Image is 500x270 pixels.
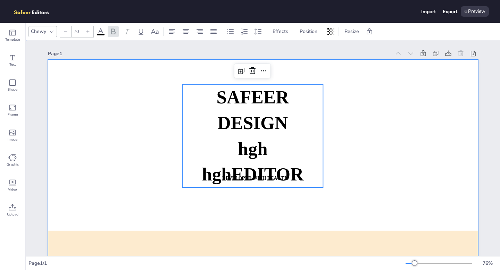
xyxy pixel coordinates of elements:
[11,6,59,17] img: logo.png
[28,260,406,267] div: Page 1 / 1
[8,87,17,92] span: Shape
[271,28,290,35] span: Effects
[479,260,496,267] div: 76 %
[298,28,319,35] span: Position
[443,8,457,15] div: Export
[5,37,20,42] span: Template
[9,62,16,67] span: Text
[343,28,360,35] span: Resize
[8,187,17,192] span: Video
[461,6,489,17] div: Preview
[30,27,48,36] div: Chewy
[216,87,289,108] span: SAFEER
[202,164,303,185] span: hghEDITOR
[217,113,288,133] span: DESIGN
[48,50,391,57] div: Page 1
[7,162,19,167] span: Graphic
[8,137,17,142] span: Image
[421,8,436,15] div: Import
[238,139,267,159] span: hgh
[8,112,18,117] span: Frame
[7,212,18,217] span: Upload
